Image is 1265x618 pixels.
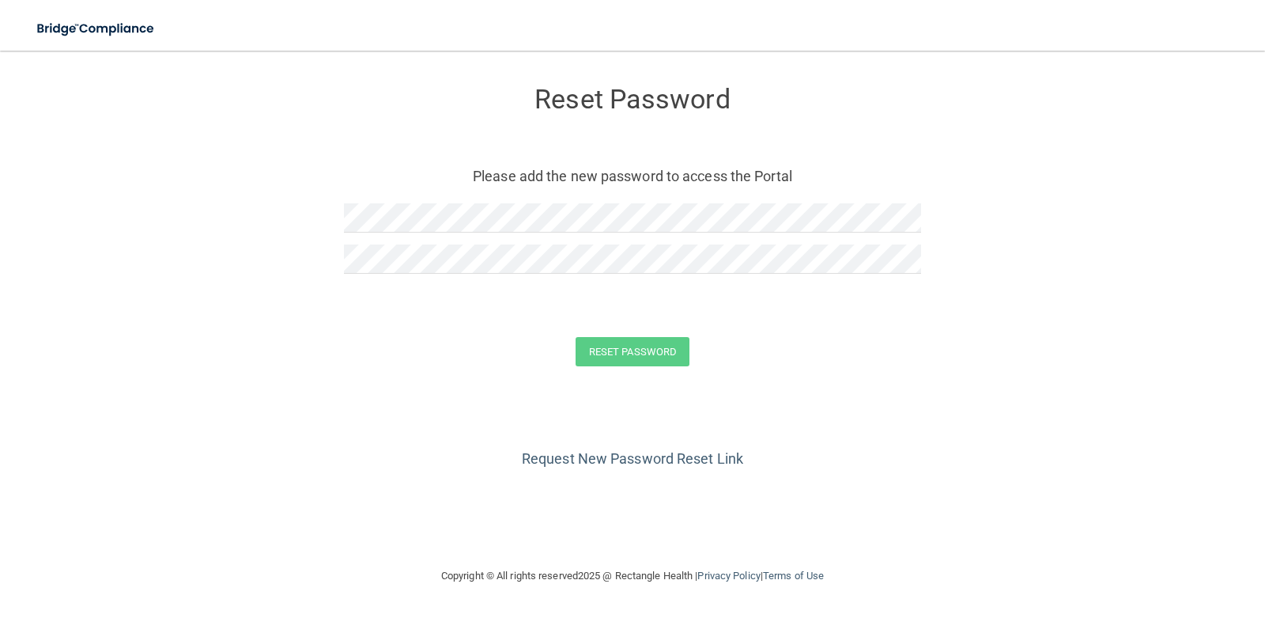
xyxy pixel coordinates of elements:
a: Request New Password Reset Link [522,450,743,467]
button: Reset Password [576,337,689,366]
p: Please add the new password to access the Portal [356,163,909,189]
a: Terms of Use [763,570,824,582]
div: Copyright © All rights reserved 2025 @ Rectangle Health | | [344,551,921,601]
a: Privacy Policy [697,570,760,582]
img: bridge_compliance_login_screen.278c3ca4.svg [24,13,169,45]
h3: Reset Password [344,85,921,114]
